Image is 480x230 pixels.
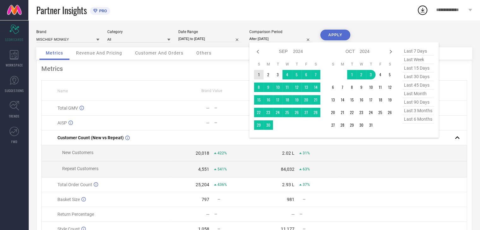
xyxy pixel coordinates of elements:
span: Total Order Count [57,182,92,187]
td: Fri Sep 06 2024 [301,70,311,79]
th: Wednesday [357,62,366,67]
td: Sat Sep 21 2024 [311,95,320,105]
td: Tue Sep 17 2024 [273,95,282,105]
td: Thu Oct 10 2024 [366,83,376,92]
td: Tue Oct 01 2024 [347,70,357,79]
td: Tue Oct 15 2024 [347,95,357,105]
input: Select date range [178,36,241,42]
td: Sat Oct 05 2024 [385,70,394,79]
th: Saturday [311,62,320,67]
span: Repeat Customers [62,166,98,171]
td: Mon Sep 23 2024 [264,108,273,117]
span: — [303,197,305,202]
span: WORKSPACE [6,63,23,67]
span: — [217,197,220,202]
span: Others [196,50,211,55]
td: Sat Oct 12 2024 [385,83,394,92]
td: Wed Sep 18 2024 [282,95,292,105]
th: Sunday [328,62,338,67]
button: APPLY [320,30,350,40]
th: Monday [264,62,273,67]
td: Wed Oct 02 2024 [357,70,366,79]
td: Tue Sep 24 2024 [273,108,282,117]
div: — [214,106,254,110]
span: 436% [217,182,227,187]
td: Fri Oct 25 2024 [376,108,385,117]
td: Tue Oct 29 2024 [347,120,357,130]
div: — [214,121,254,125]
div: Comparison Period [249,30,312,34]
th: Sunday [254,62,264,67]
td: Thu Sep 05 2024 [292,70,301,79]
span: Name [57,89,68,93]
td: Wed Oct 23 2024 [357,108,366,117]
td: Fri Sep 27 2024 [301,108,311,117]
div: — [291,212,295,217]
td: Sun Oct 27 2024 [328,120,338,130]
span: TRENDS [9,114,20,118]
th: Thursday [366,62,376,67]
div: 797 [202,197,209,202]
th: Saturday [385,62,394,67]
td: Tue Sep 10 2024 [273,83,282,92]
td: Sat Sep 28 2024 [311,108,320,117]
td: Wed Oct 09 2024 [357,83,366,92]
td: Fri Sep 13 2024 [301,83,311,92]
div: Date Range [178,30,241,34]
div: 25,204 [196,182,209,187]
td: Wed Oct 16 2024 [357,95,366,105]
td: Thu Sep 12 2024 [292,83,301,92]
td: Fri Oct 18 2024 [376,95,385,105]
td: Sun Sep 08 2024 [254,83,264,92]
td: Sun Sep 15 2024 [254,95,264,105]
th: Wednesday [282,62,292,67]
span: last 6 months [402,115,434,124]
td: Sat Oct 26 2024 [385,108,394,117]
td: Thu Sep 26 2024 [292,108,301,117]
th: Tuesday [347,62,357,67]
span: last week [402,55,434,64]
td: Thu Oct 17 2024 [366,95,376,105]
span: SUGGESTIONS [5,88,24,93]
td: Mon Oct 28 2024 [338,120,347,130]
div: Metrics [41,65,467,72]
span: 37% [303,182,310,187]
td: Tue Oct 08 2024 [347,83,357,92]
th: Monday [338,62,347,67]
td: Mon Oct 21 2024 [338,108,347,117]
span: last 45 days [402,81,434,89]
td: Fri Oct 04 2024 [376,70,385,79]
div: — [206,106,210,111]
td: Tue Sep 03 2024 [273,70,282,79]
div: — [206,212,210,217]
td: Sun Oct 13 2024 [328,95,338,105]
td: Sun Sep 01 2024 [254,70,264,79]
div: Open download list [417,4,428,16]
div: Category [107,30,170,34]
span: last month [402,89,434,98]
span: Return Percentage [57,212,94,217]
th: Thursday [292,62,301,67]
td: Wed Sep 25 2024 [282,108,292,117]
td: Sat Oct 19 2024 [385,95,394,105]
span: last 3 months [402,106,434,115]
span: Metrics [46,50,63,55]
span: last 15 days [402,64,434,72]
span: FWD [11,139,17,144]
td: Thu Sep 19 2024 [292,95,301,105]
span: Brand Value [201,89,222,93]
span: 422% [217,151,227,155]
td: Wed Sep 04 2024 [282,70,292,79]
td: Mon Oct 14 2024 [338,95,347,105]
td: Sat Sep 14 2024 [311,83,320,92]
div: — [206,120,210,125]
th: Friday [301,62,311,67]
td: Thu Oct 24 2024 [366,108,376,117]
span: Partner Insights [36,4,87,17]
span: Basket Size [57,197,80,202]
td: Fri Sep 20 2024 [301,95,311,105]
td: Tue Oct 22 2024 [347,108,357,117]
input: Select comparison period [249,36,312,42]
td: Thu Oct 03 2024 [366,70,376,79]
span: PRO [98,9,107,13]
